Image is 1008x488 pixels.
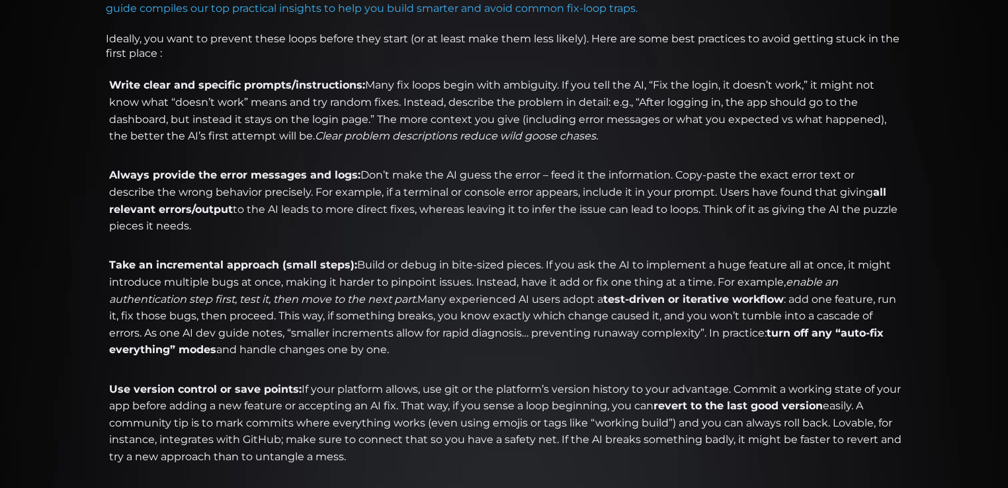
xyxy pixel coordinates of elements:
[109,276,838,305] em: enable an authentication step first, test it, then move to the next part.
[109,259,357,271] strong: Take an incremental approach (small steps):
[109,186,886,216] strong: all relevant errors/output
[109,383,302,395] strong: Use version control or save points:
[603,293,784,305] strong: test-driven or iterative workflow
[106,167,902,251] li: Don’t make the AI guess the error – feed it the information. Copy-paste the exact error text or d...
[109,169,360,181] strong: Always provide the error messages and logs:
[106,257,902,375] li: Build or debug in bite-sized pieces. If you ask the AI to implement a huge feature all at once, i...
[315,130,598,142] em: Clear problem descriptions reduce wild goose chases.
[653,399,823,412] strong: revert to the last good version
[106,32,902,61] p: Ideally, you want to prevent these loops before they start (or at least make them less likely). H...
[109,79,365,91] strong: Write clear and specific prompts/instructions:
[106,77,902,161] li: Many fix loops begin with ambiguity. If you tell the AI, “Fix the login, it doesn’t work,” it mig...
